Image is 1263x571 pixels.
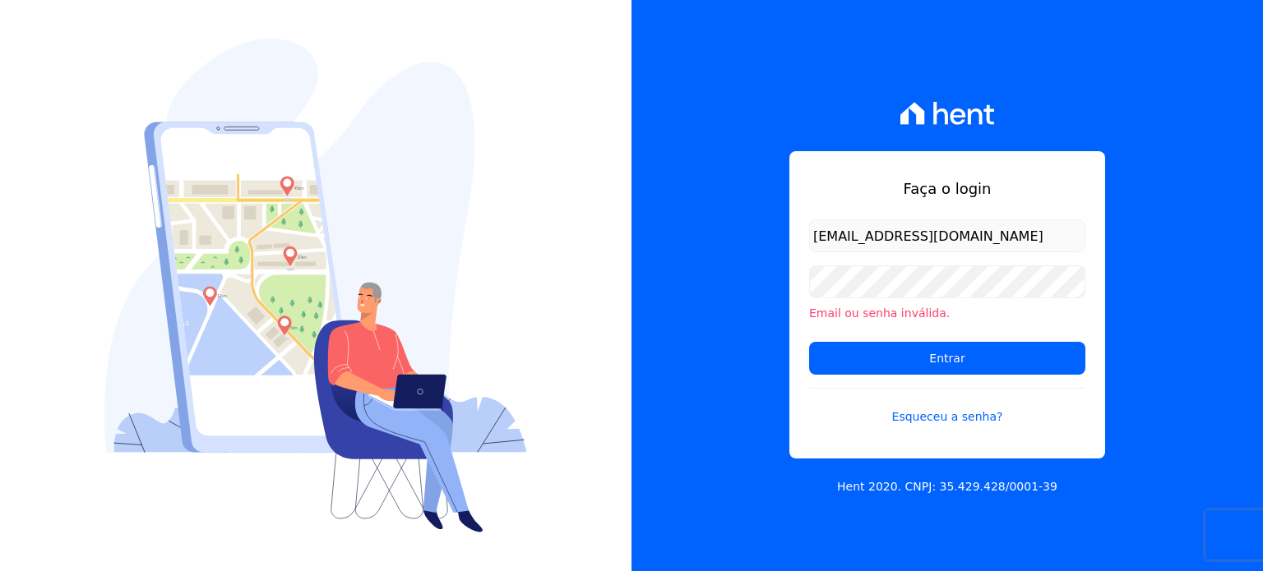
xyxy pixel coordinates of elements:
[809,219,1085,252] input: Email
[809,342,1085,375] input: Entrar
[809,177,1085,200] h1: Faça o login
[809,388,1085,426] a: Esqueceu a senha?
[809,305,1085,322] li: Email ou senha inválida.
[837,478,1057,495] p: Hent 2020. CNPJ: 35.429.428/0001-39
[104,39,527,532] img: Login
